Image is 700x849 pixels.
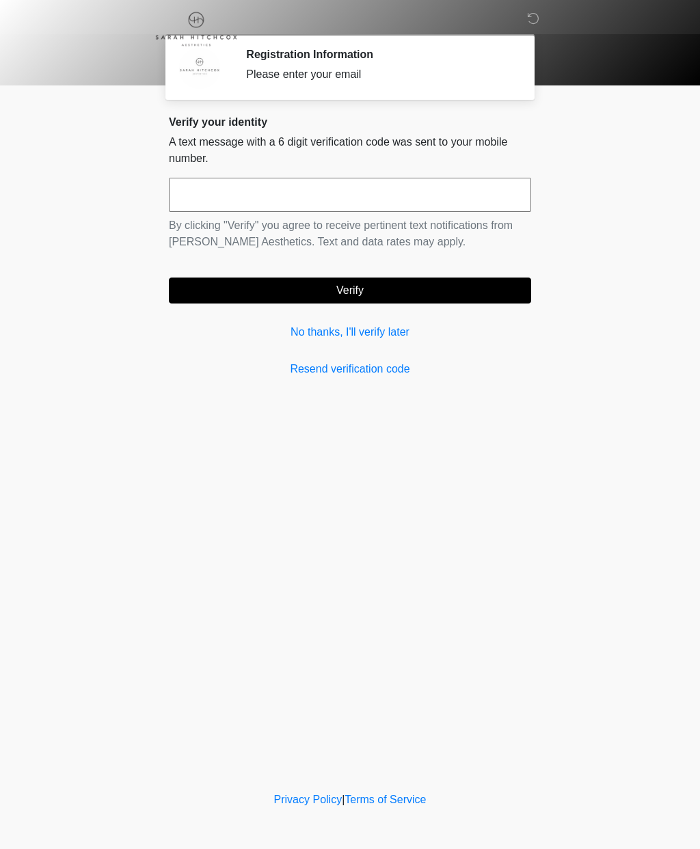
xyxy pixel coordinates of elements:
div: Please enter your email [246,66,511,83]
a: Resend verification code [169,361,531,377]
h2: Verify your identity [169,116,531,129]
a: Terms of Service [345,794,426,805]
img: Agent Avatar [179,48,220,89]
a: | [342,794,345,805]
a: No thanks, I'll verify later [169,324,531,340]
p: By clicking "Verify" you agree to receive pertinent text notifications from [PERSON_NAME] Aesthet... [169,217,531,250]
p: A text message with a 6 digit verification code was sent to your mobile number. [169,134,531,167]
a: Privacy Policy [274,794,342,805]
button: Verify [169,278,531,304]
img: Sarah Hitchcox Aesthetics Logo [155,10,237,46]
